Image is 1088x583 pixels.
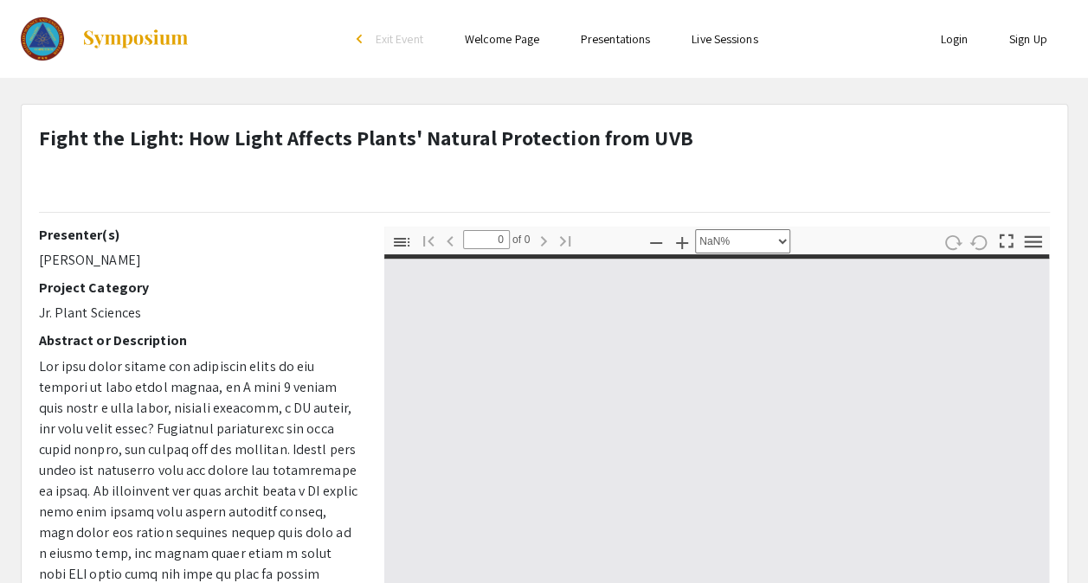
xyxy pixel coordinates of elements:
h2: Abstract or Description [39,332,358,349]
button: Go to Last Page [550,227,580,253]
p: [PERSON_NAME] [39,250,358,271]
span: Exit Event [376,31,423,47]
span: of 0 [510,230,531,249]
a: The 2023 Colorado Science & Engineering Fair [21,17,190,61]
a: Welcome Page [465,31,539,47]
a: Live Sessions [692,31,757,47]
h2: Presenter(s) [39,227,358,243]
button: Toggle Sidebar [387,229,416,254]
button: Next Page [529,227,558,253]
select: Zoom [695,229,790,253]
p: ​ [39,122,693,153]
button: Rotate Counterclockwise [964,229,994,254]
button: Go to First Page [414,227,443,253]
a: Sign Up [1009,31,1047,47]
strong: Fight the Light: How Light Affects Plants' Natural Protection from UVB [39,124,693,151]
a: Login [940,31,968,47]
h2: Project Category [39,279,358,296]
button: Previous Page [435,227,465,253]
div: arrow_back_ios [357,34,367,44]
button: Rotate Clockwise [937,229,967,254]
img: Symposium by ForagerOne [81,29,190,49]
button: Tools [1018,229,1047,254]
p: Jr. Plant Sciences [39,303,358,324]
button: Zoom Out [641,229,671,254]
img: The 2023 Colorado Science & Engineering Fair [21,17,65,61]
input: Page [463,230,510,249]
button: Switch to Presentation Mode [991,227,1020,252]
button: Zoom In [667,229,697,254]
a: Presentations [581,31,650,47]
